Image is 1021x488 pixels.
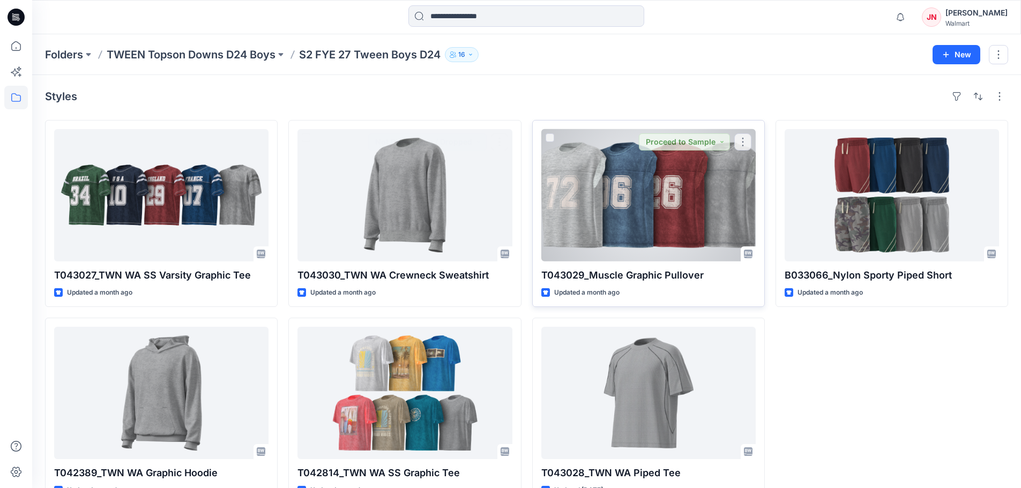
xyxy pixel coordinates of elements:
a: T043030_TWN WA Crewneck Sweatshirt [297,129,512,261]
a: T042814_TWN WA SS Graphic Tee [297,327,512,459]
p: T042814_TWN WA SS Graphic Tee [297,466,512,481]
p: 16 [458,49,465,61]
a: T042389_TWN WA Graphic Hoodie [54,327,269,459]
div: Walmart [945,19,1008,27]
p: T043030_TWN WA Crewneck Sweatshirt [297,268,512,283]
button: 16 [445,47,479,62]
p: T043029_Muscle Graphic Pullover [541,268,756,283]
div: JN [922,7,941,27]
p: T042389_TWN WA Graphic Hoodie [54,466,269,481]
div: [PERSON_NAME] [945,6,1008,19]
a: T043028_TWN WA Piped Tee [541,327,756,459]
p: T043027_TWN WA SS Varsity Graphic Tee [54,268,269,283]
p: S2 FYE 27 Tween Boys D24 [299,47,441,62]
p: Updated a month ago [554,287,620,298]
a: Folders [45,47,83,62]
a: TWEEN Topson Downs D24 Boys [107,47,275,62]
button: New [933,45,980,64]
p: Updated a month ago [798,287,863,298]
a: T043027_TWN WA SS Varsity Graphic Tee [54,129,269,261]
p: T043028_TWN WA Piped Tee [541,466,756,481]
p: B033066_Nylon Sporty Piped Short [785,268,999,283]
h4: Styles [45,90,77,103]
p: Updated a month ago [67,287,132,298]
a: B033066_Nylon Sporty Piped Short [785,129,999,261]
a: T043029_Muscle Graphic Pullover [541,129,756,261]
p: Updated a month ago [310,287,376,298]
